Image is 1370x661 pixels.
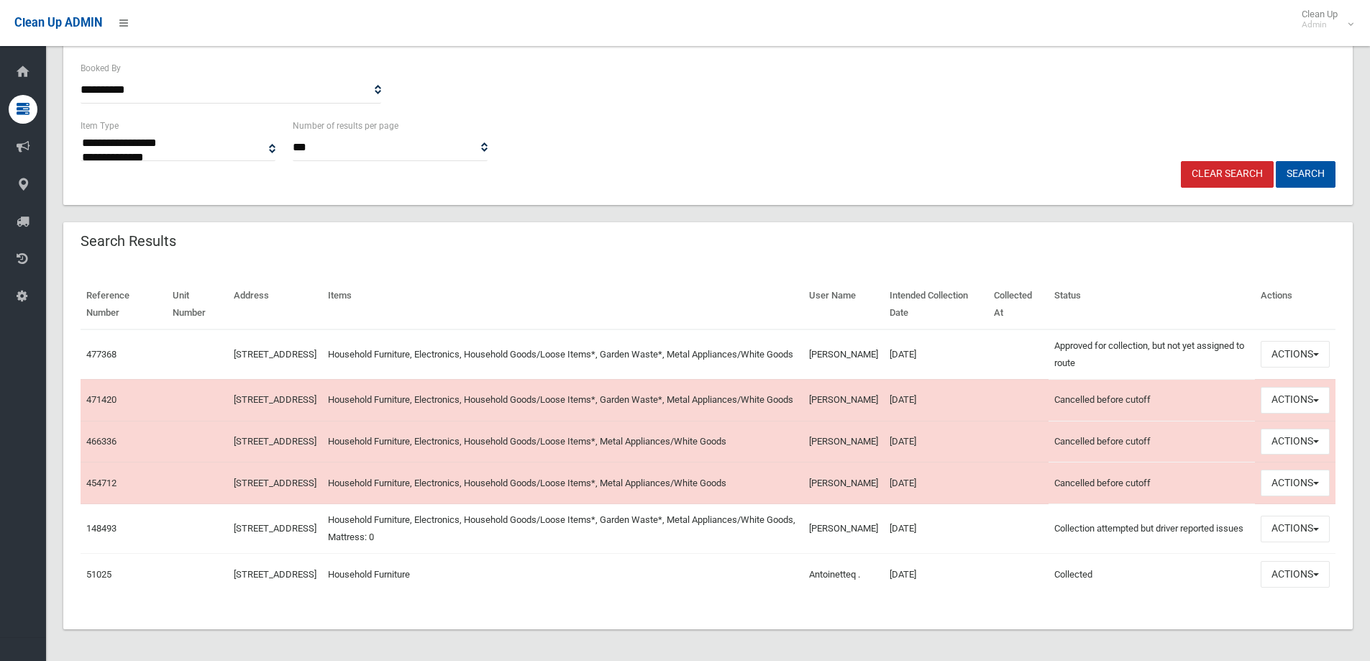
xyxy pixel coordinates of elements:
td: [PERSON_NAME] [803,329,884,380]
a: [STREET_ADDRESS] [234,394,316,405]
th: Address [228,280,322,329]
td: Collection attempted but driver reported issues [1049,504,1255,554]
small: Admin [1302,19,1338,30]
td: Collected [1049,554,1255,595]
button: Actions [1261,429,1330,455]
a: 148493 [86,523,117,534]
th: Collected At [988,280,1048,329]
td: [DATE] [884,421,988,462]
th: Status [1049,280,1255,329]
td: [DATE] [884,462,988,504]
label: Booked By [81,60,121,76]
a: [STREET_ADDRESS] [234,436,316,447]
td: [PERSON_NAME] [803,504,884,554]
th: Reference Number [81,280,167,329]
a: [STREET_ADDRESS] [234,569,316,580]
td: Household Furniture [322,554,803,595]
button: Actions [1261,341,1330,368]
td: [DATE] [884,554,988,595]
td: Cancelled before cutoff [1049,379,1255,421]
td: Approved for collection, but not yet assigned to route [1049,329,1255,380]
span: Clean Up ADMIN [14,16,102,29]
th: Unit Number [167,280,228,329]
span: Clean Up [1294,9,1352,30]
a: Clear Search [1181,161,1274,188]
th: Items [322,280,803,329]
td: Household Furniture, Electronics, Household Goods/Loose Items*, Garden Waste*, Metal Appliances/W... [322,504,803,554]
td: [PERSON_NAME] [803,421,884,462]
td: Household Furniture, Electronics, Household Goods/Loose Items*, Metal Appliances/White Goods [322,462,803,504]
td: [DATE] [884,379,988,421]
header: Search Results [63,227,193,255]
a: 471420 [86,394,117,405]
th: User Name [803,280,884,329]
label: Item Type [81,118,119,134]
a: [STREET_ADDRESS] [234,523,316,534]
td: Cancelled before cutoff [1049,421,1255,462]
td: Household Furniture, Electronics, Household Goods/Loose Items*, Garden Waste*, Metal Appliances/W... [322,329,803,380]
td: Cancelled before cutoff [1049,462,1255,504]
td: [DATE] [884,329,988,380]
td: [PERSON_NAME] [803,379,884,421]
button: Actions [1261,516,1330,542]
a: [STREET_ADDRESS] [234,349,316,360]
td: [DATE] [884,504,988,554]
th: Intended Collection Date [884,280,988,329]
a: 477368 [86,349,117,360]
td: [PERSON_NAME] [803,462,884,504]
label: Number of results per page [293,118,398,134]
th: Actions [1255,280,1335,329]
a: 466336 [86,436,117,447]
td: Household Furniture, Electronics, Household Goods/Loose Items*, Garden Waste*, Metal Appliances/W... [322,379,803,421]
td: Antoinetteq . [803,554,884,595]
td: Household Furniture, Electronics, Household Goods/Loose Items*, Metal Appliances/White Goods [322,421,803,462]
a: 454712 [86,478,117,488]
button: Search [1276,161,1335,188]
a: [STREET_ADDRESS] [234,478,316,488]
button: Actions [1261,470,1330,496]
button: Actions [1261,561,1330,588]
button: Actions [1261,387,1330,414]
a: 51025 [86,569,111,580]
